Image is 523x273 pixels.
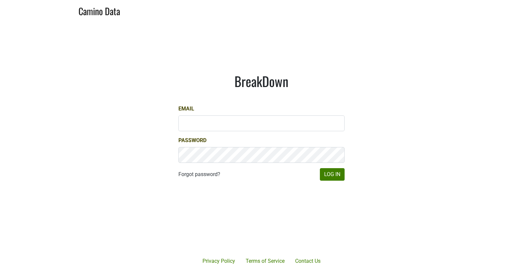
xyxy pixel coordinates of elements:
[178,136,206,144] label: Password
[290,255,326,268] a: Contact Us
[178,105,194,113] label: Email
[197,255,240,268] a: Privacy Policy
[178,170,220,178] a: Forgot password?
[240,255,290,268] a: Terms of Service
[78,3,120,18] a: Camino Data
[178,73,345,89] h1: BreakDown
[320,168,345,181] button: Log In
